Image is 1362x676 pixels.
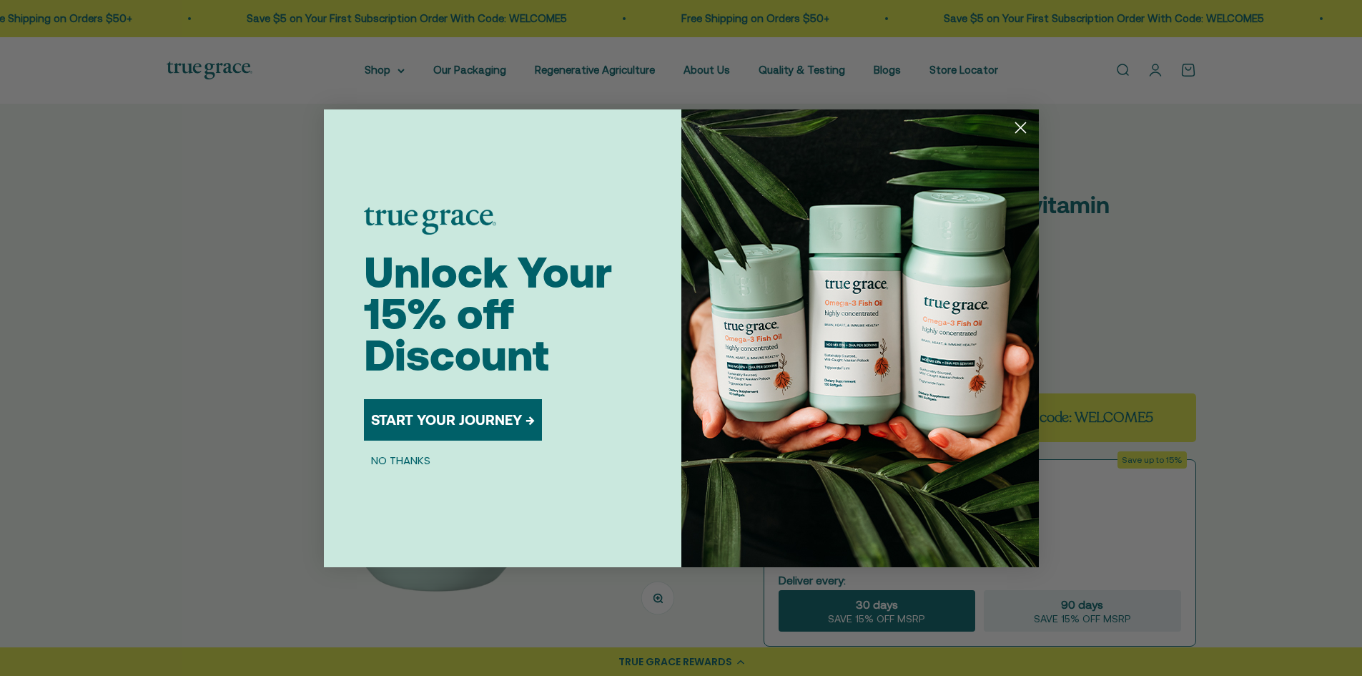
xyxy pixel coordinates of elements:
button: NO THANKS [364,452,438,469]
button: START YOUR JOURNEY → [364,399,542,441]
img: 098727d5-50f8-4f9b-9554-844bb8da1403.jpeg [681,109,1039,567]
button: Close dialog [1008,115,1033,140]
span: Unlock Your 15% off Discount [364,248,612,380]
img: logo placeholder [364,207,496,235]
